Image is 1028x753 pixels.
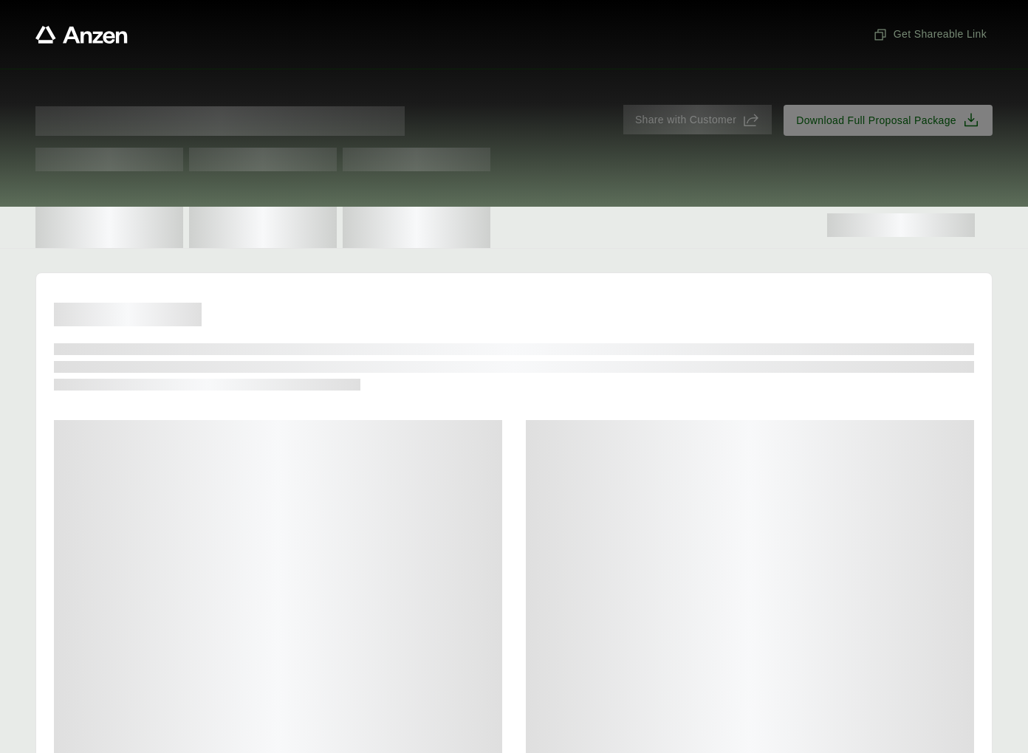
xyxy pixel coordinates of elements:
[343,148,490,171] span: Test
[35,106,405,136] span: Proposal for
[867,21,993,48] button: Get Shareable Link
[189,148,337,171] span: Test
[35,148,183,171] span: Test
[873,27,987,42] span: Get Shareable Link
[35,26,128,44] a: Anzen website
[635,112,736,128] span: Share with Customer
